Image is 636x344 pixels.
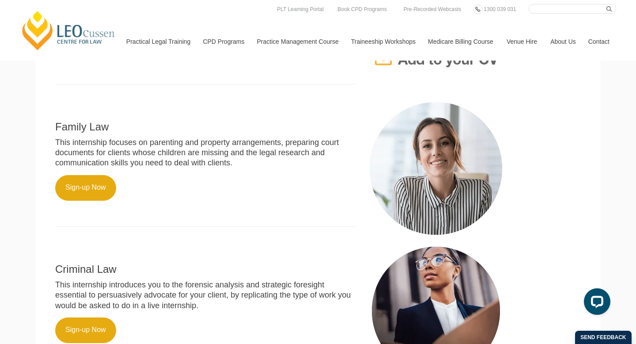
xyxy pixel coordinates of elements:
a: Venue Hire [500,23,544,61]
iframe: LiveChat chat widget [577,285,614,322]
a: Book CPD Programs [335,4,389,14]
a: [PERSON_NAME] Centre for Law [20,10,117,51]
a: CPD Programs [196,23,250,61]
a: Practical Legal Training [120,23,197,61]
a: Traineeship Workshops [344,23,421,61]
a: Medicare Billing Course [421,23,500,61]
span: 1300 039 031 [484,6,516,12]
h2: Family Law [55,121,356,133]
h2: Criminal Law [55,264,356,275]
a: Practice Management Course [250,23,344,61]
a: PLT Learning Portal [275,4,326,14]
a: Pre-Recorded Webcasts [401,4,464,14]
p: This internship focuses on parenting and property arrangements, preparing court documents for cli... [55,138,356,168]
a: About Us [544,23,582,61]
a: Sign-up Now [55,317,116,343]
p: This internship introduces you to the forensic analysis and strategic foresight essential to pers... [55,280,356,311]
a: 1300 039 031 [481,4,518,14]
a: Sign-up Now [55,175,116,201]
a: Contact [582,23,616,61]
